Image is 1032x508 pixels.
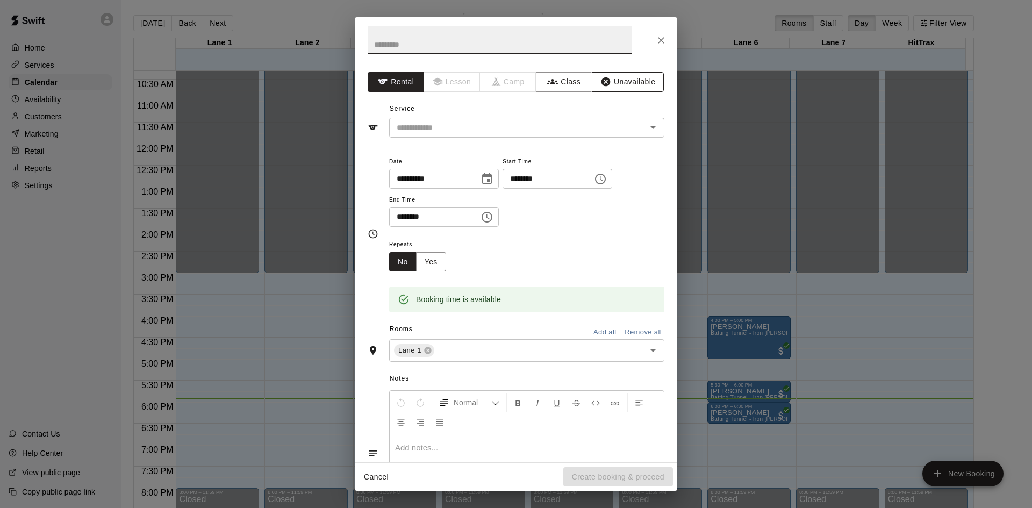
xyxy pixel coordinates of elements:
span: Rooms [390,325,413,333]
span: Lane 1 [394,345,426,356]
button: Left Align [630,393,648,412]
button: Insert Code [586,393,605,412]
button: Open [646,120,661,135]
button: Format Bold [509,393,527,412]
button: Rental [368,72,424,92]
span: Repeats [389,238,455,252]
button: Cancel [359,467,393,487]
button: Insert Link [606,393,624,412]
span: Service [390,105,415,112]
span: Normal [454,397,491,408]
button: Yes [416,252,446,272]
button: Format Italics [528,393,547,412]
button: Close [651,31,671,50]
span: Date [389,155,499,169]
button: Add all [587,324,622,341]
button: Remove all [622,324,664,341]
button: Undo [392,393,410,412]
button: Unavailable [592,72,664,92]
div: Booking time is available [416,290,501,309]
div: Lane 1 [394,344,434,357]
button: Choose time, selected time is 7:30 PM [476,206,498,228]
span: Start Time [503,155,612,169]
svg: Notes [368,448,378,459]
button: Choose date, selected date is Sep 11, 2025 [476,168,498,190]
div: outlined button group [389,252,446,272]
button: Right Align [411,412,429,432]
span: Camps can only be created in the Services page [480,72,536,92]
svg: Timing [368,228,378,239]
button: Justify Align [431,412,449,432]
svg: Rooms [368,345,378,356]
button: Format Strikethrough [567,393,585,412]
span: End Time [389,193,499,208]
span: Lessons must be created in the Services page first [424,72,481,92]
svg: Service [368,122,378,133]
button: Class [536,72,592,92]
button: No [389,252,417,272]
button: Choose time, selected time is 7:00 PM [590,168,611,190]
button: Formatting Options [434,393,504,412]
span: Notes [390,370,664,388]
button: Redo [411,393,429,412]
button: Open [646,343,661,358]
button: Format Underline [548,393,566,412]
button: Center Align [392,412,410,432]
